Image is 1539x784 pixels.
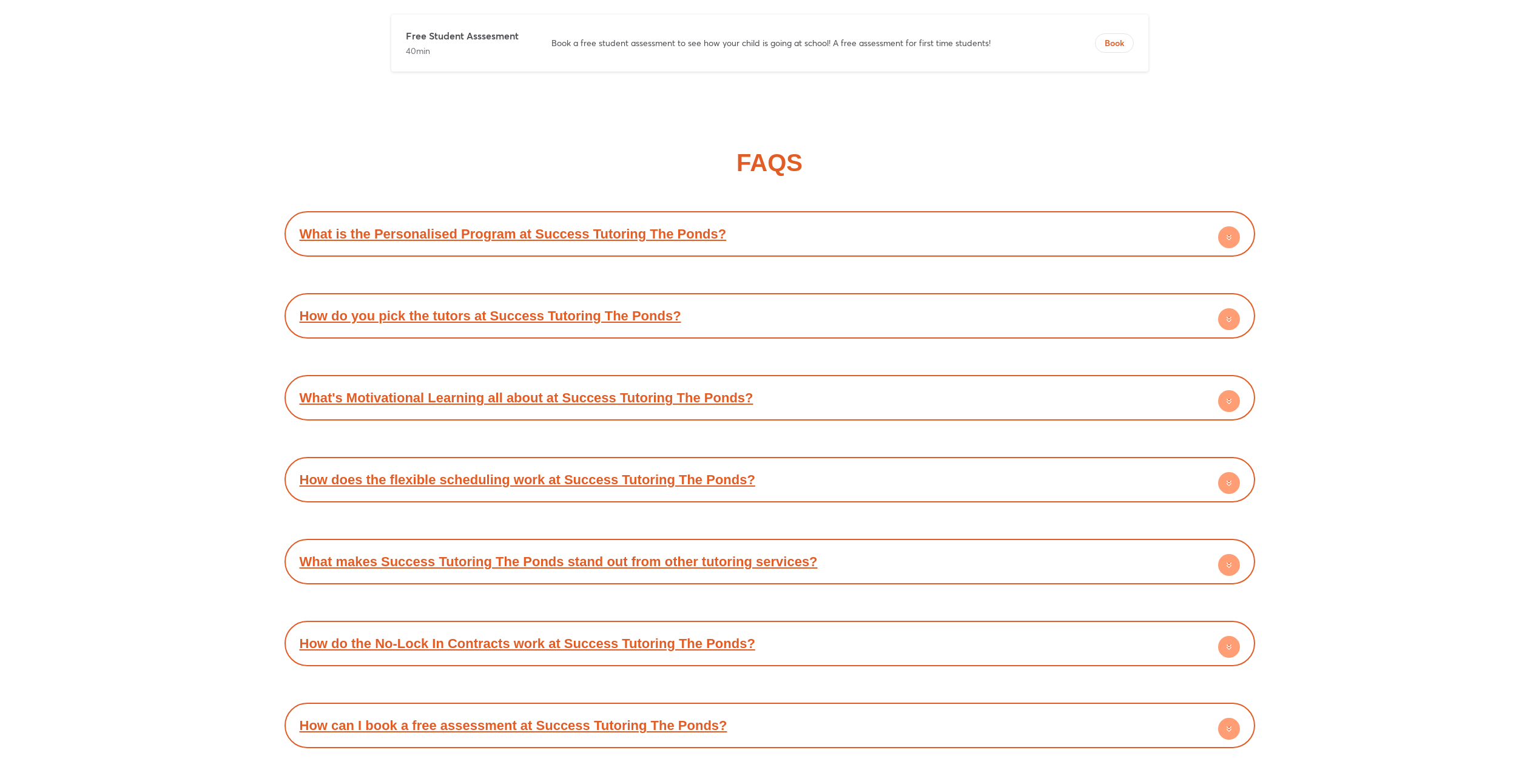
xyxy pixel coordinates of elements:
h2: FAQS [736,150,803,175]
a: What is the Personalised Program at Success Tutoring The Ponds? [300,226,727,242]
a: What's Motivational Learning all about at Success Tutoring The Ponds? [300,390,753,405]
div: How do you pick the tutors at Success Tutoring The Ponds? [291,299,1249,333]
a: How do the No-Lock In Contracts work at Success Tutoring The Ponds? [300,636,755,651]
a: How do you pick the tutors at Success Tutoring The Ponds? [300,308,681,323]
a: How does the flexible scheduling work at Success Tutoring The Ponds? [300,472,755,487]
div: How do the No-Lock In Contracts work at Success Tutoring The Ponds? [291,627,1249,660]
iframe: Chat Widget [1337,647,1539,784]
div: What makes Success Tutoring The Ponds stand out from other tutoring services? [291,545,1249,578]
div: How does the flexible scheduling work at Success Tutoring The Ponds? [291,463,1249,496]
div: How can I book a free assessment at Success Tutoring The Ponds? [291,709,1249,742]
a: What makes Success Tutoring The Ponds stand out from other tutoring services? [300,554,818,569]
a: How can I book a free assessment at Success Tutoring The Ponds? [300,718,727,733]
div: What is the Personalised Program at Success Tutoring The Ponds? [291,217,1249,251]
div: What's Motivational Learning all about at Success Tutoring The Ponds? [291,381,1249,414]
